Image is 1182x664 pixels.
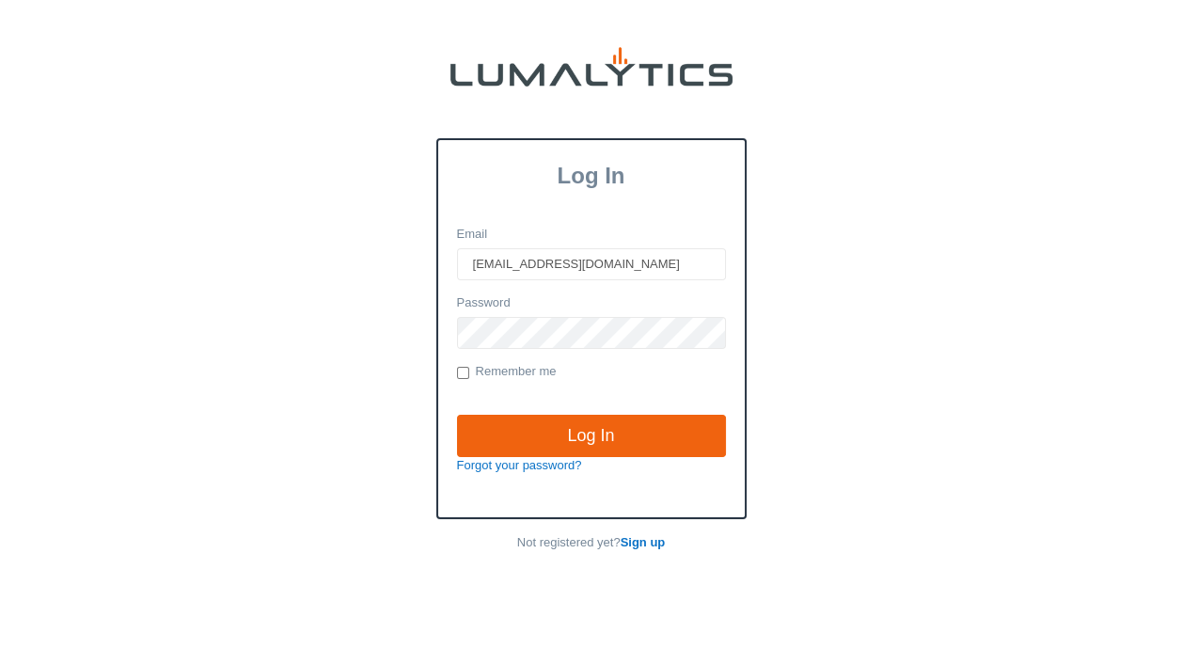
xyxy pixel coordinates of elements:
input: Email [457,248,726,280]
p: Not registered yet? [436,534,747,552]
input: Log In [457,415,726,458]
label: Email [457,226,488,244]
input: Remember me [457,367,469,379]
a: Sign up [621,535,666,549]
label: Remember me [457,363,557,382]
label: Password [457,294,511,312]
img: lumalytics-black-e9b537c871f77d9ce8d3a6940f85695cd68c596e3f819dc492052d1098752254.png [450,47,733,87]
a: Forgot your password? [457,458,582,472]
h3: Log In [438,163,745,189]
